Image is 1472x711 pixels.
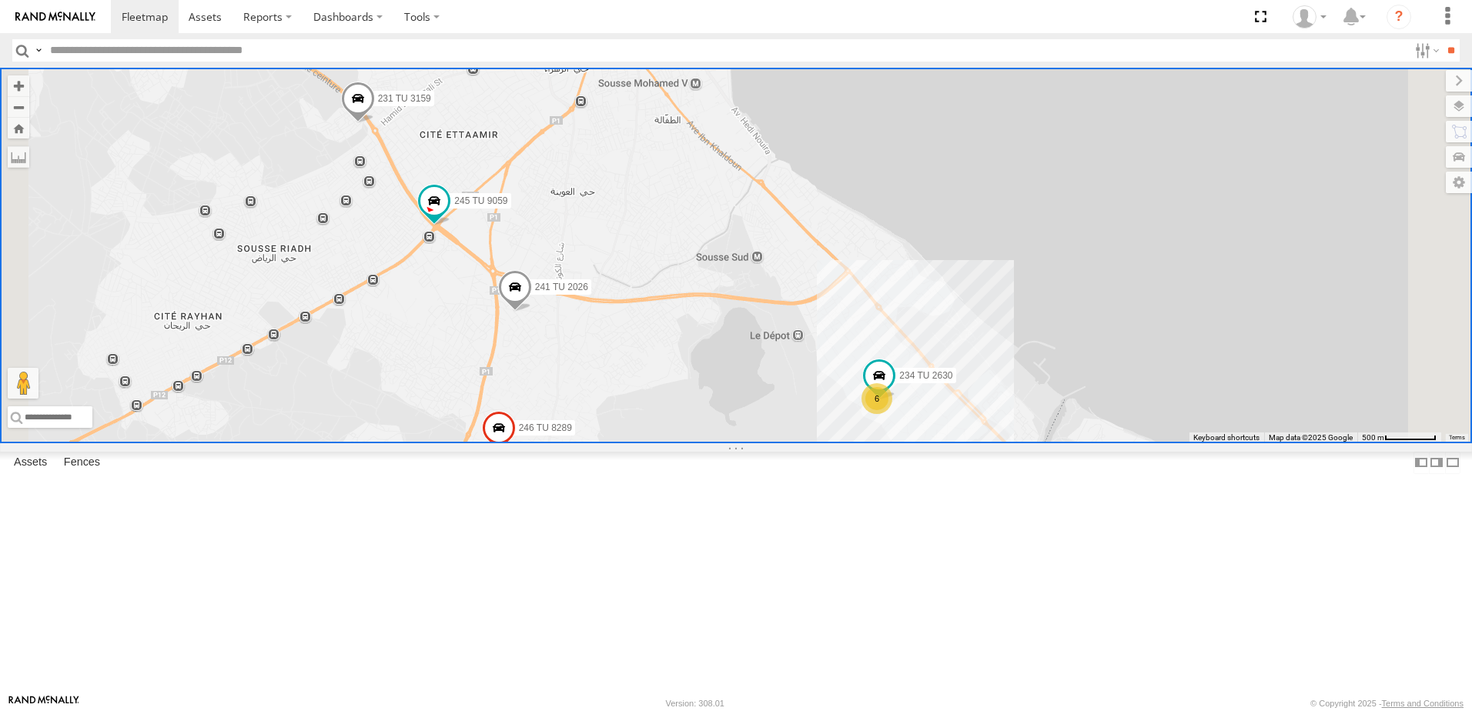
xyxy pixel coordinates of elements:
[861,383,892,414] div: 6
[454,195,507,206] span: 245 TU 9059
[8,75,29,96] button: Zoom in
[1357,432,1441,443] button: Map Scale: 500 m per 64 pixels
[32,39,45,62] label: Search Query
[8,96,29,118] button: Zoom out
[1429,452,1444,474] label: Dock Summary Table to the Right
[1413,452,1429,474] label: Dock Summary Table to the Left
[1409,39,1442,62] label: Search Filter Options
[1362,433,1384,442] span: 500 m
[8,368,38,399] button: Drag Pegman onto the map to open Street View
[6,452,55,473] label: Assets
[535,282,588,292] span: 241 TU 2026
[8,118,29,139] button: Zoom Home
[1445,452,1460,474] label: Hide Summary Table
[378,93,431,104] span: 231 TU 3159
[1193,432,1260,443] button: Keyboard shortcuts
[56,452,108,473] label: Fences
[8,696,79,711] a: Visit our Website
[1446,172,1472,193] label: Map Settings
[1382,699,1464,708] a: Terms and Conditions
[899,371,952,382] span: 234 TU 2630
[1387,5,1411,29] i: ?
[1310,699,1464,708] div: © Copyright 2025 -
[1287,5,1332,28] div: Nejah Benkhalifa
[519,422,572,433] span: 246 TU 8289
[1449,435,1465,441] a: Terms (opens in new tab)
[15,12,95,22] img: rand-logo.svg
[8,146,29,168] label: Measure
[1269,433,1353,442] span: Map data ©2025 Google
[666,699,724,708] div: Version: 308.01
